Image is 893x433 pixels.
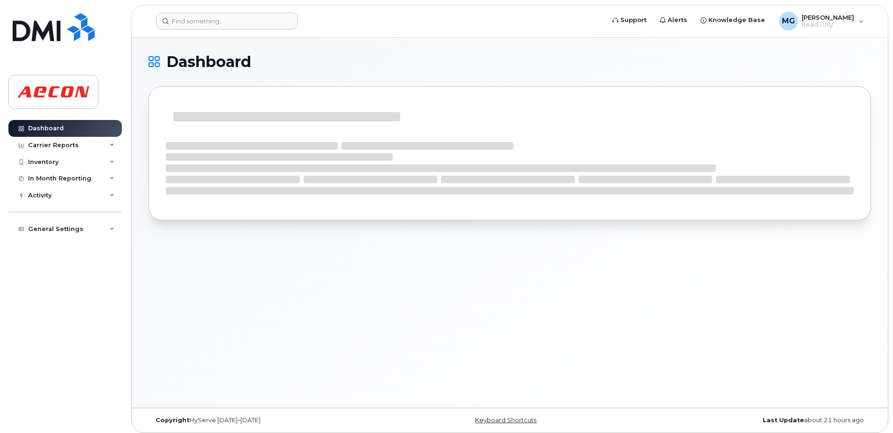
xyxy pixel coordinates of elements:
span: Dashboard [166,55,251,69]
div: about 21 hours ago [630,417,871,424]
a: Keyboard Shortcuts [475,417,536,424]
strong: Last Update [763,417,804,424]
div: MyServe [DATE]–[DATE] [149,417,389,424]
strong: Copyright [156,417,189,424]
